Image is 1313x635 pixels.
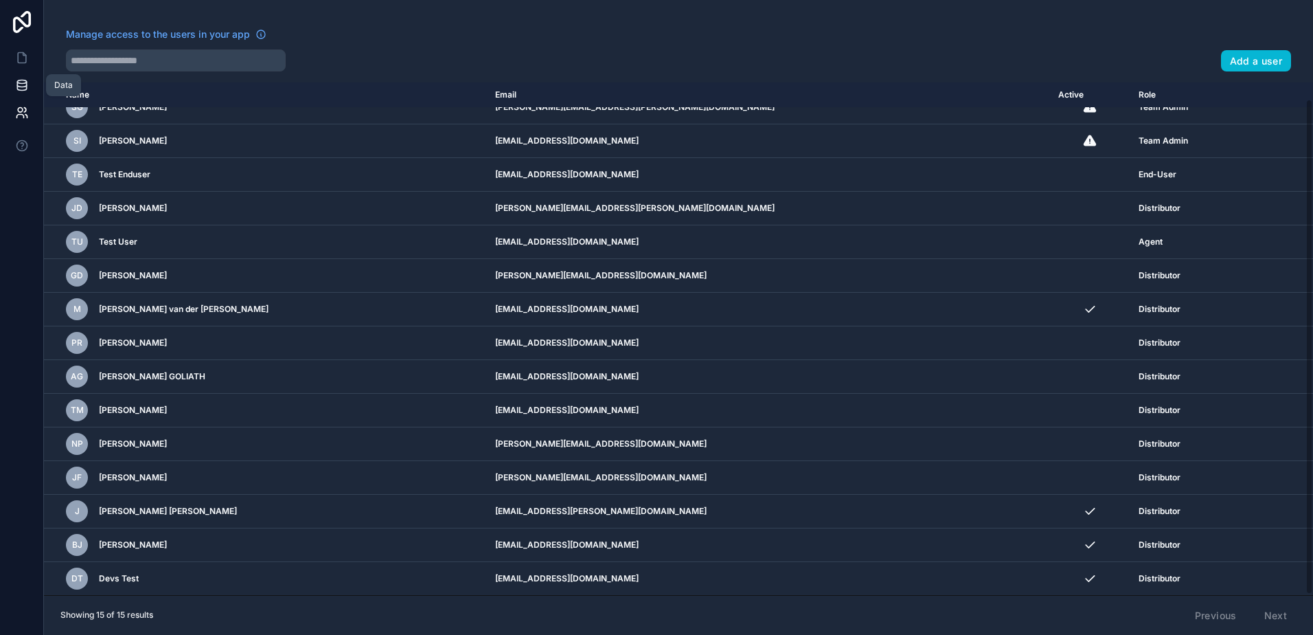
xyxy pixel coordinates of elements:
[1139,472,1180,483] span: Distributor
[487,225,1050,259] td: [EMAIL_ADDRESS][DOMAIN_NAME]
[487,326,1050,360] td: [EMAIL_ADDRESS][DOMAIN_NAME]
[99,236,137,247] span: Test User
[44,82,1313,595] div: scrollable content
[487,192,1050,225] td: [PERSON_NAME][EMAIL_ADDRESS][PERSON_NAME][DOMAIN_NAME]
[72,472,82,483] span: JF
[71,236,83,247] span: TU
[99,270,167,281] span: [PERSON_NAME]
[1139,405,1180,416] span: Distributor
[1139,438,1180,449] span: Distributor
[73,304,81,315] span: M
[99,506,237,517] span: [PERSON_NAME] [PERSON_NAME]
[72,539,82,550] span: BJ
[66,27,250,41] span: Manage access to the users in your app
[71,371,83,382] span: AG
[487,394,1050,427] td: [EMAIL_ADDRESS][DOMAIN_NAME]
[1139,169,1176,180] span: End-User
[1139,203,1180,214] span: Distributor
[71,337,82,348] span: PR
[487,562,1050,596] td: [EMAIL_ADDRESS][DOMAIN_NAME]
[487,158,1050,192] td: [EMAIL_ADDRESS][DOMAIN_NAME]
[1139,304,1180,315] span: Distributor
[44,82,487,108] th: Name
[99,203,167,214] span: [PERSON_NAME]
[487,495,1050,528] td: [EMAIL_ADDRESS][PERSON_NAME][DOMAIN_NAME]
[99,135,167,146] span: [PERSON_NAME]
[72,169,82,180] span: TE
[487,82,1050,108] th: Email
[1139,506,1180,517] span: Distributor
[66,27,266,41] a: Manage access to the users in your app
[99,573,139,584] span: Devs Test
[54,80,73,91] div: Data
[75,506,80,517] span: J
[1050,82,1130,108] th: Active
[99,371,205,382] span: [PERSON_NAME] GOLIATH
[99,438,167,449] span: [PERSON_NAME]
[487,360,1050,394] td: [EMAIL_ADDRESS][DOMAIN_NAME]
[1221,50,1292,72] button: Add a user
[487,293,1050,326] td: [EMAIL_ADDRESS][DOMAIN_NAME]
[99,539,167,550] span: [PERSON_NAME]
[1139,236,1163,247] span: Agent
[1139,135,1188,146] span: Team Admin
[71,203,82,214] span: JD
[487,528,1050,562] td: [EMAIL_ADDRESS][DOMAIN_NAME]
[99,304,269,315] span: [PERSON_NAME] van der [PERSON_NAME]
[71,573,83,584] span: DT
[99,169,150,180] span: Test Enduser
[99,337,167,348] span: [PERSON_NAME]
[487,461,1050,495] td: [PERSON_NAME][EMAIL_ADDRESS][DOMAIN_NAME]
[1139,539,1180,550] span: Distributor
[99,405,167,416] span: [PERSON_NAME]
[71,438,83,449] span: NP
[71,270,83,281] span: GD
[487,427,1050,461] td: [PERSON_NAME][EMAIL_ADDRESS][DOMAIN_NAME]
[1130,82,1256,108] th: Role
[73,135,81,146] span: SI
[1139,573,1180,584] span: Distributor
[487,124,1050,158] td: [EMAIL_ADDRESS][DOMAIN_NAME]
[99,472,167,483] span: [PERSON_NAME]
[487,259,1050,293] td: [PERSON_NAME][EMAIL_ADDRESS][DOMAIN_NAME]
[1139,270,1180,281] span: Distributor
[1139,371,1180,382] span: Distributor
[71,405,84,416] span: TM
[1139,337,1180,348] span: Distributor
[60,610,153,621] span: Showing 15 of 15 results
